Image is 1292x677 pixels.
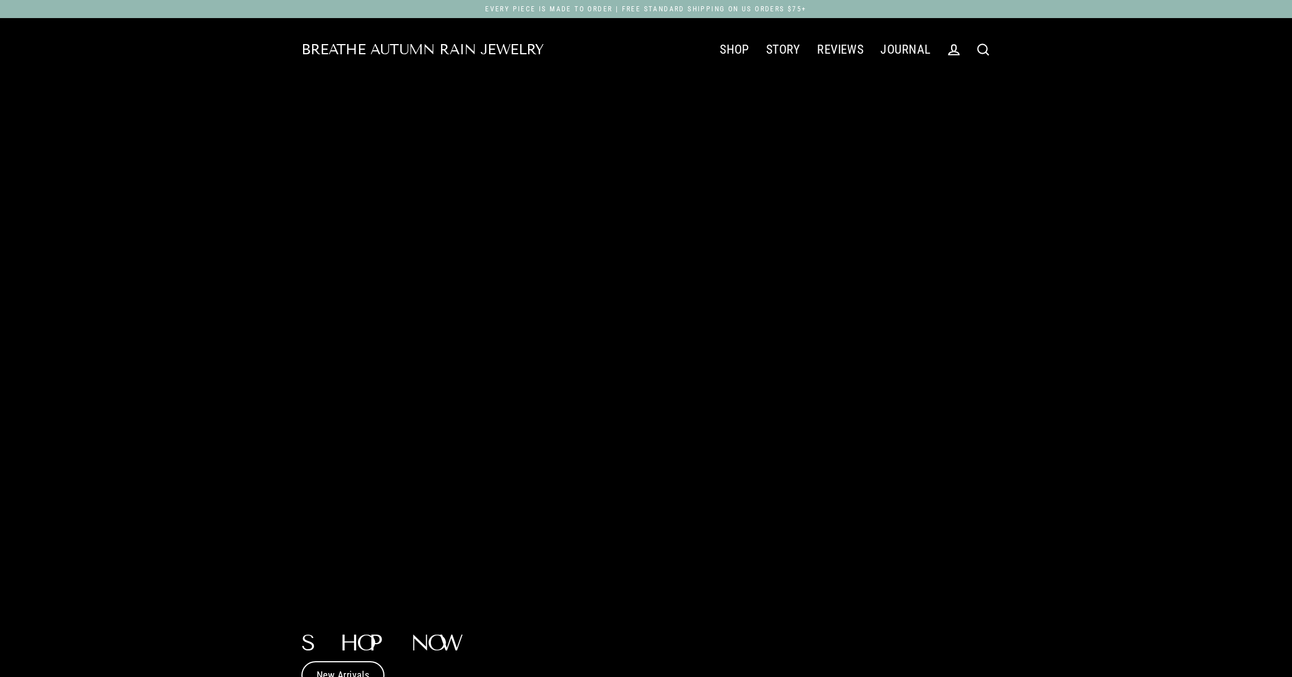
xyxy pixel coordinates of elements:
[872,36,939,64] a: JOURNAL
[301,43,544,57] a: Breathe Autumn Rain Jewelry
[544,35,939,64] div: Primary
[758,36,809,64] a: STORY
[711,36,758,64] a: SHOP
[301,632,450,654] h2: Shop Now
[809,36,872,64] a: REVIEWS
